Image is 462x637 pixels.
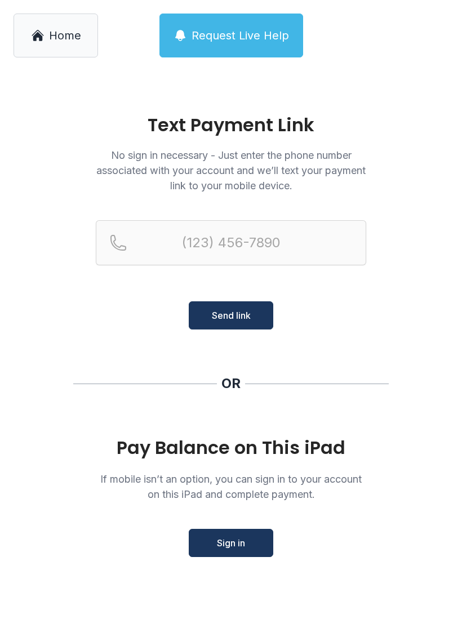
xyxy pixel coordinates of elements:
[221,375,241,393] div: OR
[49,28,81,43] span: Home
[192,28,289,43] span: Request Live Help
[96,438,366,458] div: Pay Balance on This iPad
[217,536,245,550] span: Sign in
[96,471,366,502] p: If mobile isn’t an option, you can sign in to your account on this iPad and complete payment.
[212,309,251,322] span: Send link
[96,148,366,193] p: No sign in necessary - Just enter the phone number associated with your account and we’ll text yo...
[96,220,366,265] input: Reservation phone number
[96,116,366,134] h1: Text Payment Link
